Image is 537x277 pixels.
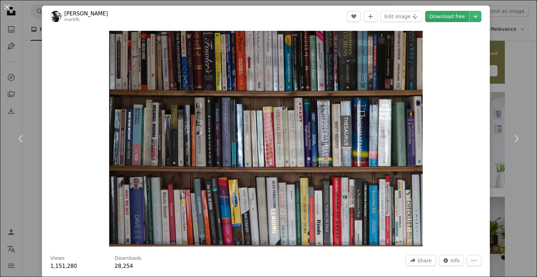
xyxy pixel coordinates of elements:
h3: Views [50,255,65,262]
button: More Actions [467,255,481,266]
button: Choose download size [470,11,481,22]
h3: Downloads [115,255,142,262]
a: [PERSON_NAME] [64,10,108,17]
button: Add to Collection [364,11,378,22]
span: Info [451,255,460,266]
a: Download free [425,11,469,22]
button: Stats about this image [439,255,464,266]
img: Go to Mark Fletcher-Brown's profile [50,11,62,22]
button: Edit image [380,11,422,22]
button: Zoom in on this image [109,31,423,247]
img: books on brown wooden shelf [109,31,423,247]
span: 28,254 [115,263,133,269]
span: 1,151,280 [50,263,77,269]
span: Share [417,255,431,266]
a: markfb [64,17,80,22]
a: Next [495,105,537,172]
button: Like [347,11,361,22]
button: Share this image [406,255,436,266]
